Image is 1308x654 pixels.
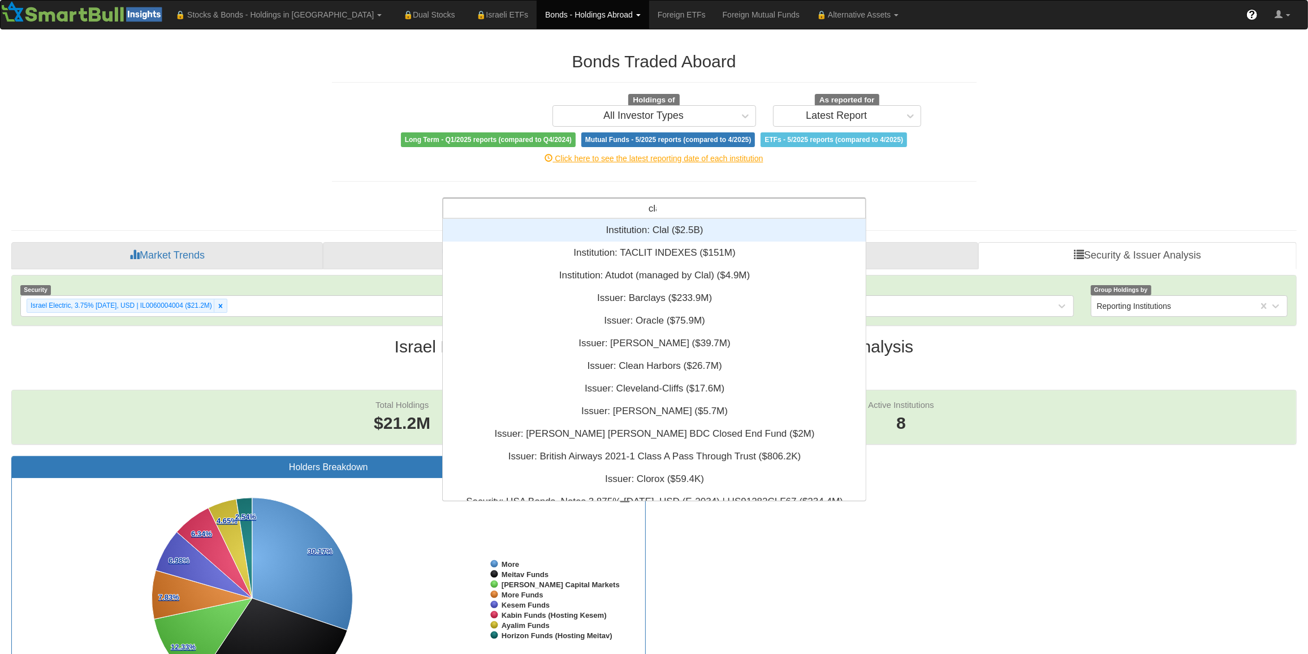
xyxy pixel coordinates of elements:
span: $21.2M [374,414,430,432]
div: Click here to see the latest reporting date of each institution [323,153,985,164]
tspan: 6.34% [191,530,212,538]
a: Market Trends [11,242,323,269]
tspan: 7.83% [158,593,179,601]
a: Sector Breakdown [323,242,654,269]
a: 🔒 Stocks & Bonds - Holdings in [GEOGRAPHIC_DATA] [167,1,390,29]
tspan: 6.98% [169,556,189,565]
div: grid [443,219,866,558]
span: Holdings of [628,94,679,106]
tspan: 2.54% [235,513,256,521]
div: Institution: ‎Clal ‎($2.5B)‏ [443,219,866,242]
a: Foreign Mutual Funds [714,1,808,29]
h3: Holders Breakdown [20,462,637,472]
tspan: Kabin Funds (Hosting Kesem) [502,611,607,619]
tspan: Meitav Funds [502,570,549,579]
a: Bonds - Holdings Abroad [537,1,649,29]
a: ? [1238,1,1266,29]
tspan: 4.65% [217,517,238,525]
span: 8 [868,411,934,436]
img: Smartbull [1,1,167,23]
div: Issuer: ‎[PERSON_NAME] ‎($5.7M)‏ [443,400,866,423]
a: 🔒 Alternative Assets [808,1,907,29]
span: Security [20,285,51,295]
tspan: 12.33% [171,643,196,651]
div: Issuer: ‎[PERSON_NAME] ‎($39.7M)‏ [443,332,866,355]
span: Active Institutions [868,400,934,410]
span: Mutual Funds - 5/2025 reports (compared to 4/2025) [581,132,755,147]
div: Latest Report [806,110,867,122]
a: 🔒Israeli ETFs [464,1,537,29]
a: Foreign ETFs [649,1,714,29]
a: 🔒Dual Stocks [390,1,463,29]
span: ? [1249,9,1255,20]
span: Total Holdings [375,400,429,410]
div: Issuer: ‎Clorox ‎($59.4K)‏ [443,468,866,490]
div: Israel Electric, 3.75% [DATE], USD | IL0060004004 ($21.2M) [27,299,214,312]
div: Reporting Institutions [1097,300,1172,312]
div: Issuer: ‎Clean Harbors ‎($26.7M)‏ [443,355,866,377]
h2: Bonds Traded Aboard [332,52,977,71]
div: Issuer: ‎Oracle ‎($75.9M)‏ [443,309,866,332]
tspan: More [502,560,519,569]
span: Long Term - Q1/2025 reports (compared to Q4/2024) [401,132,576,147]
tspan: Kesem Funds [502,601,550,609]
tspan: More Funds [502,591,543,599]
a: Security & Issuer Analysis [978,242,1297,269]
tspan: [PERSON_NAME] Capital Markets [502,580,620,589]
span: Group Holdings by [1091,285,1151,295]
div: All Investor Types [603,110,684,122]
tspan: Ayalim Funds [502,621,550,630]
div: Issuer: ‎Cleveland-Cliffs ‎($17.6M)‏ [443,377,866,400]
div: Issuer: ‎British Airways 2021-1 Class A Pass Through Trust ‎($806.2K)‏ [443,445,866,468]
h2: Israel Electric, 3.75% [DATE], USD | IL0060004004 - Security Analysis [11,337,1297,356]
div: Security: ‎USA Bonds, Notes 3.875% [DATE], USD (E-2034) | US91282CLF67 ‎($234.4M)‏ [443,490,866,513]
div: Institution: ‎Atudot (managed by Clal) ‎($4.9M)‏ [443,264,866,287]
div: Institution: ‎TACLIT INDEXES ‎($151M)‏ [443,242,866,264]
div: Issuer: ‎Barclays ‎($233.9M)‏ [443,287,866,309]
tspan: 30.17% [308,547,333,556]
span: As reported for [815,94,879,106]
div: Issuer: ‎[PERSON_NAME] [PERSON_NAME] BDC Closed End Fund ‎($2M)‏ [443,423,866,445]
span: ETFs - 5/2025 reports (compared to 4/2025) [761,132,907,147]
tspan: Horizon Funds (Hosting Meitav) [502,631,612,640]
